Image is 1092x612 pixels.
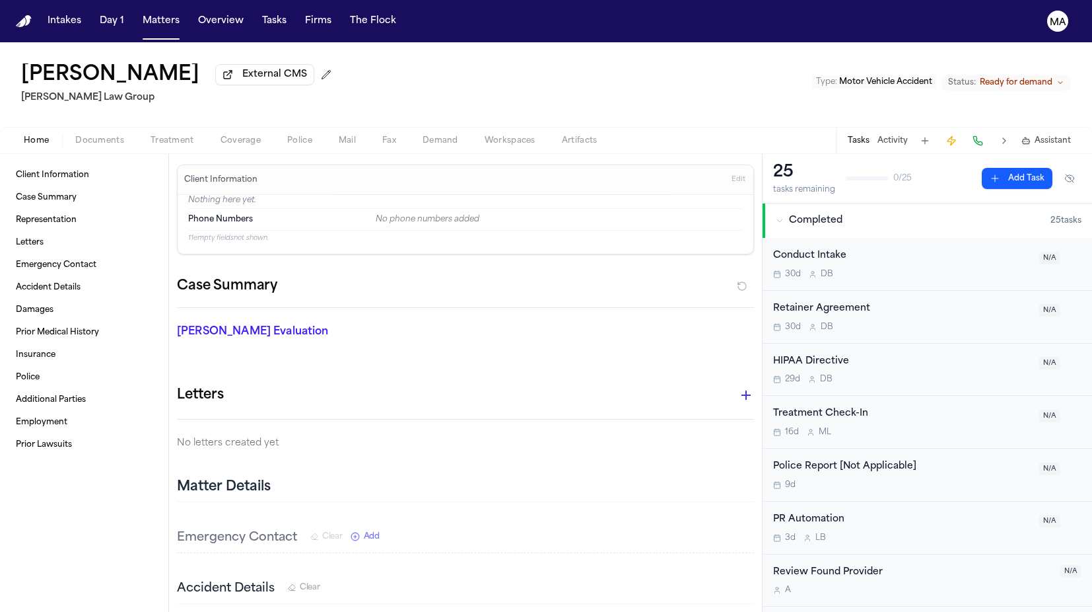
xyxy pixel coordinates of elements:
[376,214,743,225] div: No phone numbers added
[773,354,1031,369] div: HIPAA Directive
[763,555,1092,607] div: Open task: Review Found Provider
[785,480,796,490] span: 9d
[785,374,800,385] span: 29d
[177,478,271,496] h2: Matter Details
[1021,135,1071,146] button: Assistant
[382,135,396,146] span: Fax
[182,174,260,185] h3: Client Information
[11,187,158,208] a: Case Summary
[785,533,796,543] span: 3d
[351,531,380,542] button: Add New
[732,175,745,184] span: Edit
[773,301,1031,317] div: Retainer Agreement
[137,9,185,33] button: Matters
[287,135,312,146] span: Police
[815,533,826,543] span: L B
[1039,515,1060,527] span: N/A
[562,135,597,146] span: Artifacts
[11,299,158,321] a: Damages
[839,78,932,86] span: Motor Vehicle Accident
[11,254,158,276] a: Emergency Contact
[816,78,837,86] span: Type :
[728,169,749,190] button: Edit
[1058,168,1081,189] button: Hide completed tasks (⌘⇧H)
[820,374,833,385] span: D B
[42,9,86,33] button: Intakes
[763,204,1092,238] button: Completed25tasks
[177,276,277,297] h2: Case Summary
[785,585,791,595] span: A
[1039,410,1060,422] span: N/A
[94,9,129,33] button: Day 1
[193,9,249,33] button: Overview
[339,135,356,146] span: Mail
[177,436,754,451] p: No letters created yet
[21,90,337,106] h2: [PERSON_NAME] Law Group
[16,15,32,28] img: Finch Logo
[24,135,49,146] span: Home
[785,322,801,332] span: 30d
[345,9,401,33] button: The Flock
[11,277,158,298] a: Accident Details
[310,531,343,542] button: Clear Emergency Contact
[215,64,314,85] button: External CMS
[1039,357,1060,369] span: N/A
[1039,463,1060,475] span: N/A
[188,233,743,243] p: 11 empty fields not shown.
[1050,215,1081,226] span: 25 task s
[812,75,936,89] button: Edit Type: Motor Vehicle Accident
[916,132,934,150] button: Add Task
[188,195,743,208] p: Nothing here yet.
[785,269,801,280] span: 30d
[16,15,32,28] a: Home
[773,459,1031,475] div: Police Report [Not Applicable]
[773,406,1031,422] div: Treatment Check-In
[11,434,158,455] a: Prior Lawsuits
[11,389,158,410] a: Additional Parties
[177,324,358,340] p: [PERSON_NAME] Evaluation
[969,132,987,150] button: Make a Call
[485,135,535,146] span: Workspaces
[773,162,835,183] div: 25
[11,322,158,343] a: Prior Medical History
[11,367,158,388] a: Police
[763,238,1092,291] div: Open task: Conduct Intake
[819,427,831,438] span: M L
[188,214,253,225] span: Phone Numbers
[773,512,1031,527] div: PR Automation
[1039,304,1060,317] span: N/A
[300,9,337,33] button: Firms
[21,63,199,87] h1: [PERSON_NAME]
[785,427,799,438] span: 16d
[11,210,158,231] a: Representation
[364,531,380,542] span: Add
[221,135,261,146] span: Coverage
[11,412,158,433] a: Employment
[1060,565,1081,578] span: N/A
[821,322,833,332] span: D B
[941,75,1071,91] button: Change status from Ready for demand
[877,135,908,146] button: Activity
[982,168,1052,189] button: Add Task
[821,269,833,280] span: D B
[1039,252,1060,264] span: N/A
[763,449,1092,502] div: Open task: Police Report [Not Applicable]
[763,291,1092,344] div: Open task: Retainer Agreement
[848,135,870,146] button: Tasks
[1035,135,1071,146] span: Assistant
[300,582,320,593] span: Clear
[773,184,835,195] div: tasks remaining
[322,531,343,542] span: Clear
[75,135,124,146] span: Documents
[423,135,458,146] span: Demand
[177,385,224,406] h1: Letters
[257,9,292,33] button: Tasks
[763,344,1092,397] div: Open task: HIPAA Directive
